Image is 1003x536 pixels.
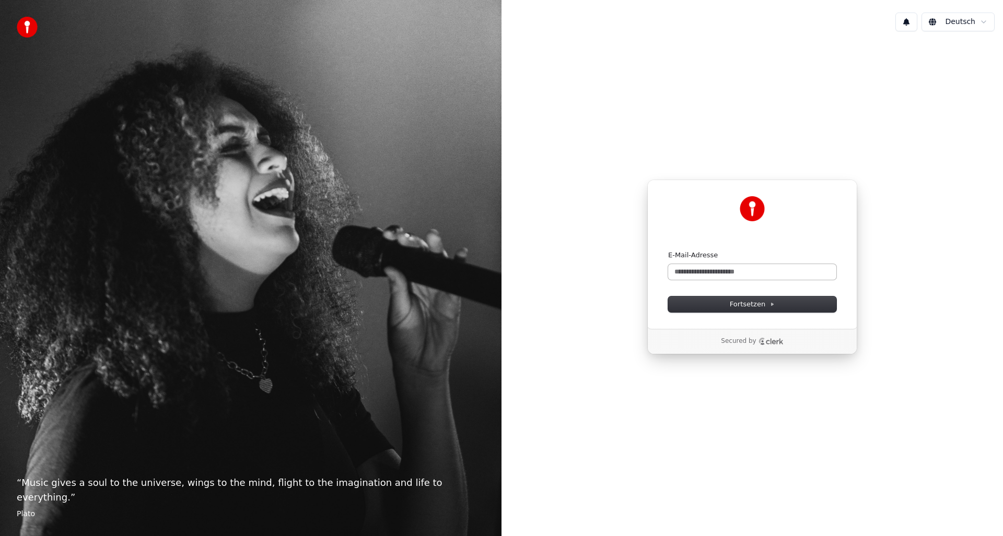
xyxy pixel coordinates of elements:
p: Secured by [721,337,756,346]
span: Fortsetzen [730,300,775,309]
img: youka [17,17,38,38]
label: E-Mail-Adresse [668,251,718,260]
img: Youka [740,196,765,221]
button: Fortsetzen [668,296,836,312]
a: Clerk logo [759,338,784,345]
p: “ Music gives a soul to the universe, wings to the mind, flight to the imagination and life to ev... [17,475,485,505]
footer: Plato [17,509,485,519]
